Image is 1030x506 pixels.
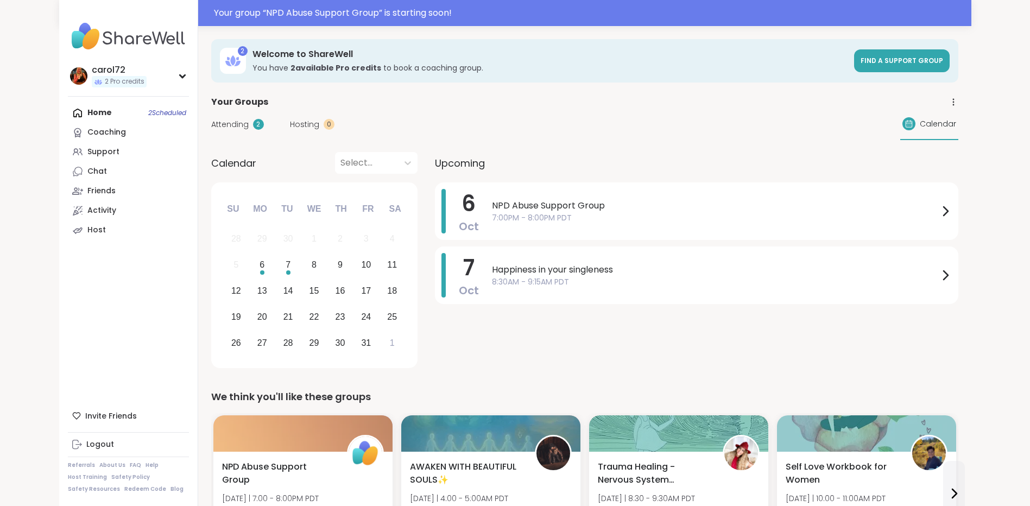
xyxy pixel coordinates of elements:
div: 4 [390,231,395,246]
div: Choose Monday, October 27th, 2025 [250,331,274,355]
span: 7:00PM - 8:00PM PDT [492,212,939,224]
div: Choose Saturday, October 25th, 2025 [381,305,404,328]
div: Not available Thursday, October 2nd, 2025 [328,227,352,251]
div: Choose Wednesday, October 29th, 2025 [302,331,326,355]
div: Not available Wednesday, October 1st, 2025 [302,227,326,251]
div: 2 [238,46,248,56]
span: Trauma Healing - Nervous System Regulation [598,460,711,486]
a: Host Training [68,473,107,481]
a: Blog [170,485,184,493]
div: Choose Tuesday, October 28th, 2025 [276,331,300,355]
div: Choose Saturday, October 11th, 2025 [381,254,404,277]
img: lyssa [536,437,570,470]
a: Logout [68,435,189,454]
a: Friends [68,181,189,201]
span: 6 [462,188,476,219]
div: Choose Wednesday, October 22nd, 2025 [302,305,326,328]
div: Choose Sunday, October 19th, 2025 [225,305,248,328]
span: 2 Pro credits [105,77,144,86]
div: 30 [336,336,345,350]
div: 25 [387,309,397,324]
div: 15 [309,283,319,298]
span: Find a support group [861,56,943,65]
div: 31 [361,336,371,350]
h3: Welcome to ShareWell [252,48,848,60]
img: ShareWell Nav Logo [68,17,189,55]
a: Host [68,220,189,240]
div: 28 [283,336,293,350]
div: Choose Friday, October 17th, 2025 [355,280,378,303]
div: 17 [361,283,371,298]
div: Host [87,225,106,236]
div: Choose Thursday, October 23rd, 2025 [328,305,352,328]
div: 9 [338,257,343,272]
span: Oct [459,219,479,234]
div: Choose Sunday, October 26th, 2025 [225,331,248,355]
span: Your Groups [211,96,268,109]
span: 8:30AM - 9:15AM PDT [492,276,939,288]
div: Choose Tuesday, October 14th, 2025 [276,280,300,303]
div: Choose Sunday, October 12th, 2025 [225,280,248,303]
img: CLove [724,437,758,470]
div: We [302,197,326,221]
div: carol72 [92,64,147,76]
span: NPD Abuse Support Group [222,460,335,486]
span: Calendar [211,156,256,170]
a: About Us [99,461,125,469]
div: 29 [309,336,319,350]
div: 1 [390,336,395,350]
div: Support [87,147,119,157]
div: 10 [361,257,371,272]
div: 22 [309,309,319,324]
div: 20 [257,309,267,324]
div: 24 [361,309,371,324]
div: 2 [253,119,264,130]
div: 27 [257,336,267,350]
a: Coaching [68,123,189,142]
div: 26 [231,336,241,350]
div: 28 [231,231,241,246]
div: Su [221,197,245,221]
div: Choose Saturday, November 1st, 2025 [381,331,404,355]
div: Choose Tuesday, October 7th, 2025 [276,254,300,277]
div: Sa [383,197,407,221]
div: Your group “ NPD Abuse Support Group ” is starting soon! [214,7,965,20]
div: 7 [286,257,290,272]
span: Happiness in your singleness [492,263,939,276]
div: Not available Monday, September 29th, 2025 [250,227,274,251]
div: Choose Monday, October 13th, 2025 [250,280,274,303]
div: Activity [87,205,116,216]
div: Not available Saturday, October 4th, 2025 [381,227,404,251]
a: Find a support group [854,49,950,72]
div: 18 [387,283,397,298]
span: Upcoming [435,156,485,170]
div: Not available Sunday, October 5th, 2025 [225,254,248,277]
div: 14 [283,283,293,298]
div: Choose Wednesday, October 8th, 2025 [302,254,326,277]
span: NPD Abuse Support Group [492,199,939,212]
div: Choose Friday, October 24th, 2025 [355,305,378,328]
a: Redeem Code [124,485,166,493]
span: Attending [211,119,249,130]
div: Fr [356,197,380,221]
div: Chat [87,166,107,177]
a: Safety Policy [111,473,150,481]
span: [DATE] | 7:00 - 8:00PM PDT [222,493,336,504]
div: month 2025-10 [223,226,405,356]
a: FAQ [130,461,141,469]
div: 3 [364,231,369,246]
span: Calendar [920,118,956,130]
div: 21 [283,309,293,324]
div: Th [329,197,353,221]
div: Choose Friday, October 10th, 2025 [355,254,378,277]
a: Help [146,461,159,469]
span: [DATE] | 8:30 - 9:30AM PDT [598,493,695,504]
div: 2 [338,231,343,246]
div: 1 [312,231,317,246]
div: 0 [324,119,334,130]
div: Choose Monday, October 20th, 2025 [250,305,274,328]
div: Choose Friday, October 31st, 2025 [355,331,378,355]
a: Activity [68,201,189,220]
div: Choose Tuesday, October 21st, 2025 [276,305,300,328]
div: 19 [231,309,241,324]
